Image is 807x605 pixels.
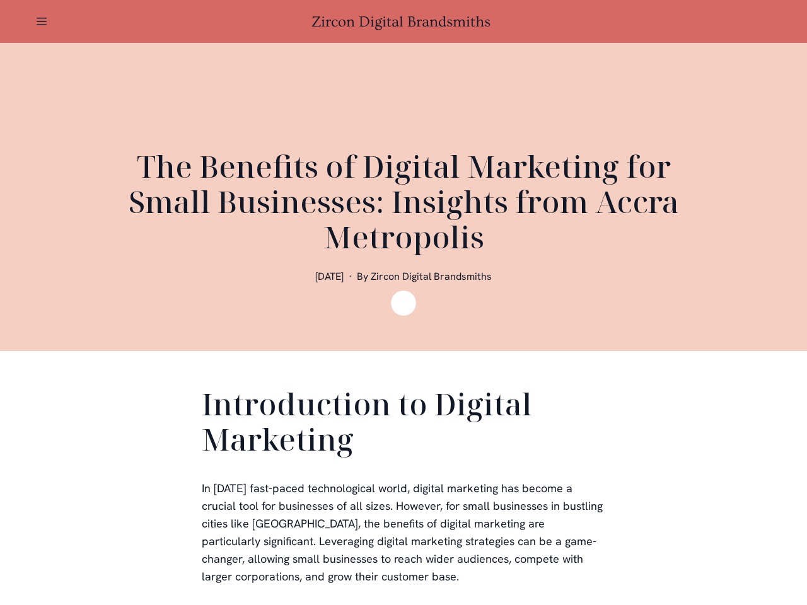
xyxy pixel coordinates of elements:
[349,270,352,283] span: ·
[315,270,344,283] span: [DATE]
[202,386,605,462] h2: Introduction to Digital Marketing
[391,291,416,316] img: Zircon Digital Brandsmiths
[311,13,496,30] a: Zircon Digital Brandsmiths
[101,149,706,255] h1: The Benefits of Digital Marketing for Small Businesses: Insights from Accra Metropolis
[202,480,605,585] p: In [DATE] fast-paced technological world, digital marketing has become a crucial tool for busines...
[357,270,492,283] span: By Zircon Digital Brandsmiths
